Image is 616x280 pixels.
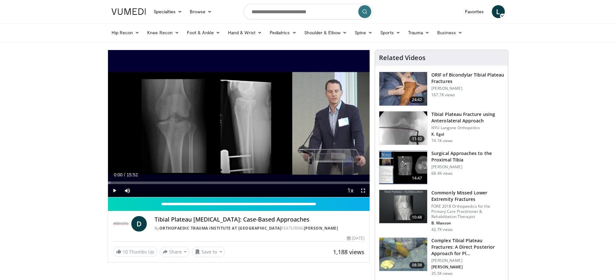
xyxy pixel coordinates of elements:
h4: Tibial Plateau [MEDICAL_DATA]: Case-Based Approaches [155,216,365,223]
span: 11:32 [409,136,425,142]
span: 10 [123,249,128,255]
h3: Commonly Missed Lower Extremity Fractures [431,190,504,202]
p: NYU Langone Orthopedics [431,125,504,130]
p: 74.1K views [431,138,453,143]
img: 9nZFQMepuQiumqNn4xMDoxOjBzMTt2bJ.150x105_q85_crop-smart_upscale.jpg [379,111,427,145]
span: 24:42 [409,97,425,103]
button: Play [108,184,121,197]
a: Pediatrics [266,26,300,39]
a: Orthopaedic Trauma Institute at [GEOGRAPHIC_DATA] [159,225,282,231]
a: L [492,5,505,18]
span: 10:48 [409,214,425,221]
h3: Surgical Approaches to the Proximal Tibia [431,150,504,163]
a: D [131,216,147,232]
img: Levy_Tib_Plat_100000366_3.jpg.150x105_q85_crop-smart_upscale.jpg [379,72,427,106]
a: 10:48 Commonly Missed Lower Extremity Fractures FORE 2018 Orthopaedics for the Primary Care Pract... [379,190,504,232]
span: 0:00 [114,172,123,177]
div: [DATE] [347,235,364,241]
a: 24:42 ORIF of Bicondylar Tibial Plateau Fractures [PERSON_NAME] 167.7K views [379,72,504,106]
p: 42.7K views [431,227,453,232]
div: Progress Bar [108,181,370,184]
button: Share [160,247,190,257]
img: a3c47f0e-2ae2-4b3a-bf8e-14343b886af9.150x105_q85_crop-smart_upscale.jpg [379,238,427,271]
p: B. Maxson [431,221,504,226]
p: K. Egol [431,132,504,137]
p: 68.4K views [431,171,453,176]
p: [PERSON_NAME] [431,164,504,170]
img: 4aa379b6-386c-4fb5-93ee-de5617843a87.150x105_q85_crop-smart_upscale.jpg [379,190,427,223]
h3: Tibial Plateau Fracture using Anterolateral Approach [431,111,504,124]
a: [PERSON_NAME] [304,225,338,231]
h4: Related Videos [379,54,426,62]
button: Playback Rate [344,184,357,197]
span: 14:47 [409,175,425,181]
a: Favorites [461,5,488,18]
span: 08:38 [409,262,425,268]
span: 1,188 views [333,248,364,256]
a: 08:38 Complex Tibial Plateau Fractures: A Direct Posterior Approach for Pl… [PERSON_NAME] [PERSON... [379,237,504,276]
p: [PERSON_NAME] [431,86,504,91]
p: 167.7K views [431,92,455,98]
div: By FEATURING [155,225,365,231]
p: 35.5K views [431,271,453,276]
a: Hip Recon [108,26,144,39]
a: Shoulder & Elbow [300,26,351,39]
button: Save to [192,247,225,257]
button: Fullscreen [357,184,370,197]
h3: Complex Tibial Plateau Fractures: A Direct Posterior Approach for Pl… [431,237,504,257]
a: Hand & Wrist [224,26,266,39]
a: 11:32 Tibial Plateau Fracture using Anterolateral Approach NYU Langone Orthopedics K. Egol 74.1K ... [379,111,504,145]
input: Search topics, interventions [243,4,373,19]
a: Specialties [150,5,186,18]
p: [PERSON_NAME] [431,258,504,263]
a: Knee Recon [143,26,183,39]
a: Foot & Ankle [183,26,224,39]
button: Mute [121,184,134,197]
video-js: Video Player [108,50,370,197]
a: Trauma [404,26,434,39]
p: [PERSON_NAME] [431,264,504,270]
a: 10 Thumbs Up [113,247,157,257]
h3: ORIF of Bicondylar Tibial Plateau Fractures [431,72,504,85]
a: 14:47 Surgical Approaches to the Proximal Tibia [PERSON_NAME] 68.4K views [379,150,504,184]
img: DA_UIUPltOAJ8wcH4xMDoxOjB1O8AjAz.150x105_q85_crop-smart_upscale.jpg [379,150,427,184]
a: Sports [376,26,404,39]
img: Orthopaedic Trauma Institute at UCSF [113,216,129,232]
a: Browse [186,5,216,18]
a: Spine [351,26,376,39]
a: Business [433,26,466,39]
span: / [124,172,125,177]
img: VuMedi Logo [112,8,146,15]
p: FORE 2018 Orthopaedics for the Primary Care Practitioner & Rehabilitation Therapist [431,204,504,219]
span: 15:52 [126,172,138,177]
